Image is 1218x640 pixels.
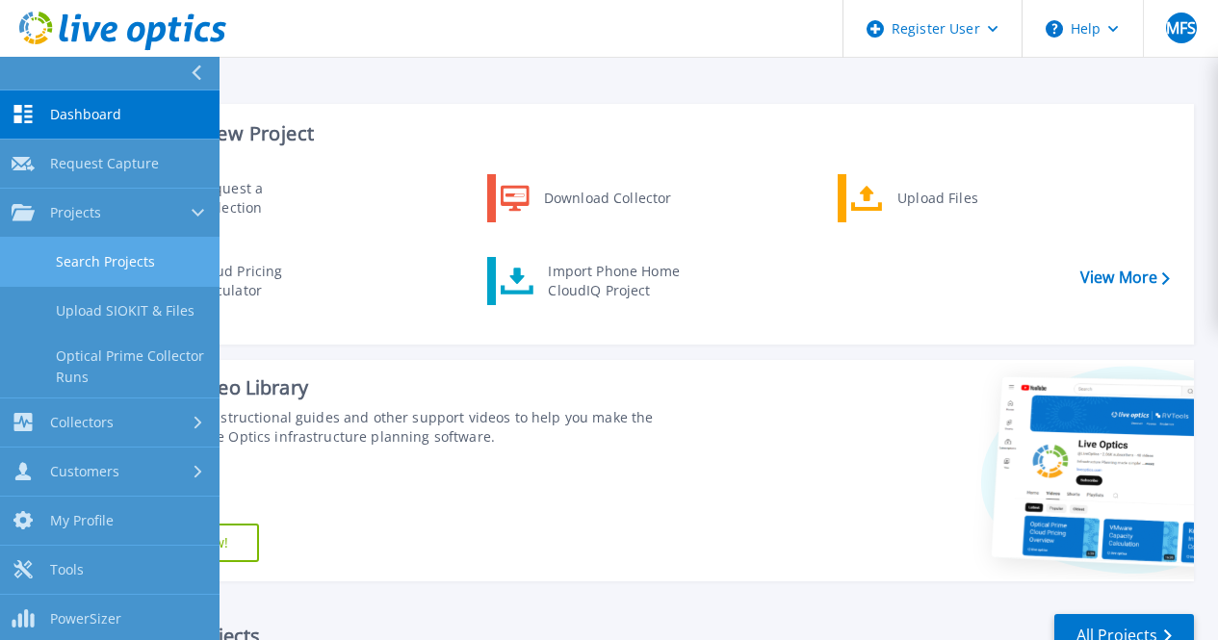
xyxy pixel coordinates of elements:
a: Cloud Pricing Calculator [136,257,333,305]
span: MFS [1166,20,1196,36]
div: Cloud Pricing Calculator [186,262,328,300]
div: Find tutorials, instructional guides and other support videos to help you make the most of your L... [113,408,685,447]
span: Tools [50,561,84,578]
span: Request Capture [50,155,159,172]
a: Request a Collection [136,174,333,222]
span: PowerSizer [50,610,121,627]
span: Projects [50,204,101,221]
span: Collectors [50,414,114,431]
div: Import Phone Home CloudIQ Project [538,262,688,300]
h3: Start a New Project [137,123,1169,144]
a: View More [1080,269,1170,287]
a: Download Collector [487,174,685,222]
div: Request a Collection [188,179,328,218]
span: My Profile [50,512,114,529]
a: Upload Files [838,174,1035,222]
div: Upload Files [888,179,1030,218]
div: Support Video Library [113,375,685,400]
span: Customers [50,463,119,480]
div: Download Collector [534,179,680,218]
span: Dashboard [50,106,121,123]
